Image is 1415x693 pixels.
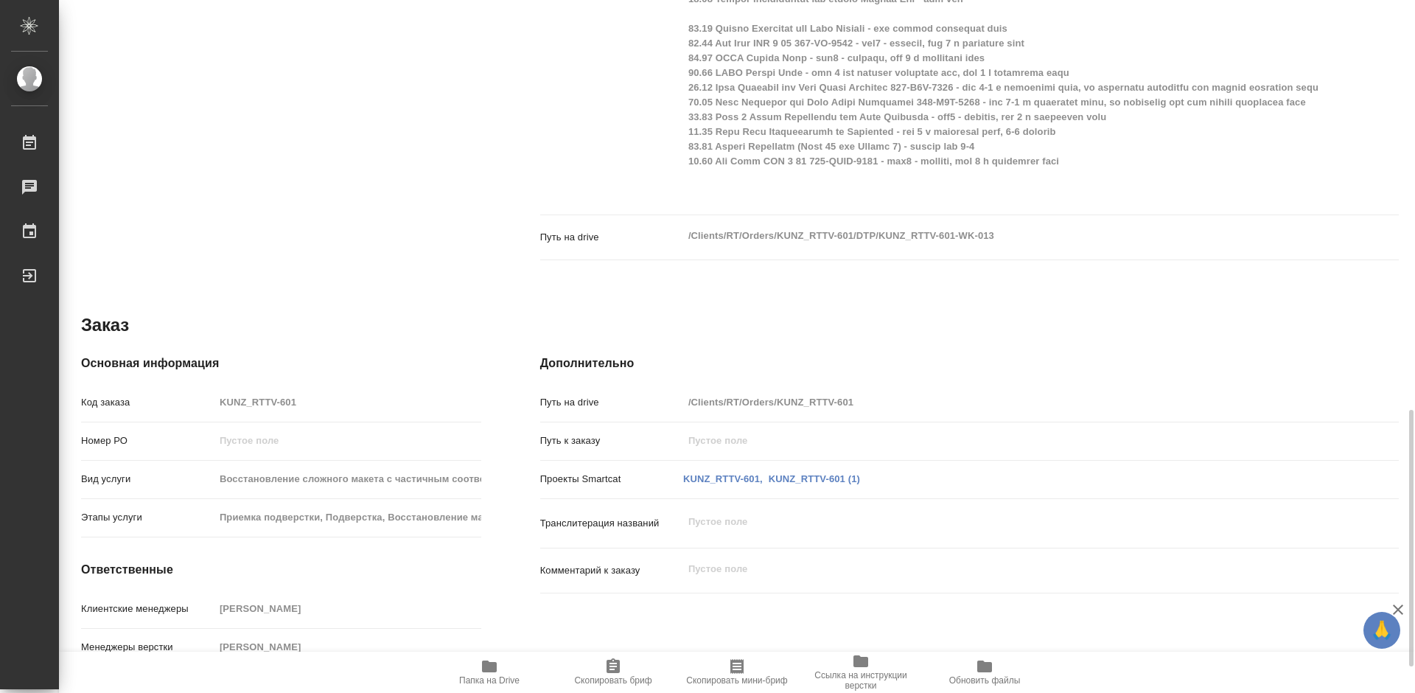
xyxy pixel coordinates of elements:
span: 🙏 [1369,615,1394,646]
span: Обновить файлы [949,675,1021,686]
span: Скопировать бриф [574,675,651,686]
h4: Основная информация [81,355,481,372]
input: Пустое поле [683,391,1327,413]
p: Проекты Smartcat [540,472,683,487]
p: Комментарий к заказу [540,563,683,578]
p: Менеджеры верстки [81,640,214,655]
span: Ссылка на инструкции верстки [808,670,914,691]
p: Код заказа [81,395,214,410]
p: Путь на drive [540,230,683,245]
button: Папка на Drive [427,652,551,693]
span: Скопировать мини-бриф [686,675,787,686]
button: 🙏 [1363,612,1400,649]
button: Обновить файлы [923,652,1047,693]
p: Путь к заказу [540,433,683,448]
input: Пустое поле [214,506,481,528]
h4: Дополнительно [540,355,1399,372]
a: KUNZ_RTTV-601, [683,473,763,484]
h2: Заказ [81,313,129,337]
button: Скопировать мини-бриф [675,652,799,693]
input: Пустое поле [683,430,1327,451]
p: Клиентские менеджеры [81,602,214,616]
p: Этапы услуги [81,510,214,525]
span: Папка на Drive [459,675,520,686]
p: Путь на drive [540,395,683,410]
textarea: /Clients/RT/Orders/KUNZ_RTTV-601/DTP/KUNZ_RTTV-601-WK-013 [683,223,1327,248]
input: Пустое поле [214,430,481,451]
p: Транслитерация названий [540,516,683,531]
input: Пустое поле [214,391,481,413]
button: Скопировать бриф [551,652,675,693]
p: Вид услуги [81,472,214,487]
h4: Ответственные [81,561,481,579]
input: Пустое поле [214,468,481,490]
input: Пустое поле [214,636,481,658]
p: Номер РО [81,433,214,448]
input: Пустое поле [214,598,481,619]
button: Ссылка на инструкции верстки [799,652,923,693]
a: KUNZ_RTTV-601 (1) [769,473,860,484]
